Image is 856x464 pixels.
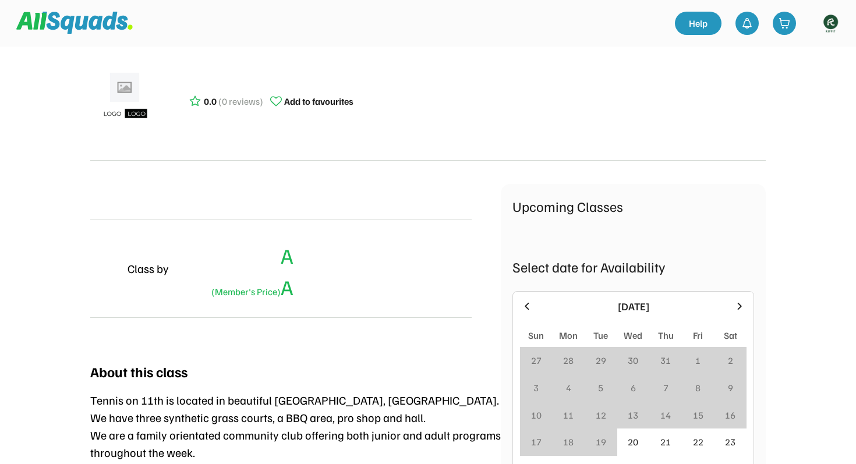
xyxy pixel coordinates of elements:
div: Tue [593,328,608,342]
img: Squad%20Logo.svg [16,12,133,34]
div: 16 [725,408,735,422]
div: 0.0 [204,94,217,108]
img: yH5BAEAAAAALAAAAAABAAEAAAIBRAA7 [90,254,118,282]
div: 18 [563,435,574,449]
div: Sun [528,328,544,342]
div: A [281,240,293,271]
div: 10 [531,408,542,422]
div: Upcoming Classes [512,196,754,217]
div: A [207,271,293,303]
div: Mon [559,328,578,342]
div: 22 [693,435,703,449]
div: 31 [660,353,671,367]
img: https%3A%2F%2F94044dc9e5d3b3599ffa5e2d56a015ce.cdn.bubble.io%2Ff1734594230631x534612339345057700%... [819,12,842,35]
div: 30 [628,353,638,367]
div: 20 [628,435,638,449]
div: 12 [596,408,606,422]
div: Sat [724,328,737,342]
img: bell-03%20%281%29.svg [741,17,753,29]
div: 9 [728,381,733,395]
div: 11 [563,408,574,422]
div: 21 [660,435,671,449]
div: Wed [624,328,642,342]
div: Thu [658,328,674,342]
div: About this class [90,361,188,382]
div: 15 [693,408,703,422]
div: 23 [725,435,735,449]
div: Fri [693,328,703,342]
div: 17 [531,435,542,449]
div: (0 reviews) [218,94,263,108]
div: 3 [533,381,539,395]
div: 14 [660,408,671,422]
div: 2 [728,353,733,367]
div: 28 [563,353,574,367]
div: Add to favourites [284,94,353,108]
font: (Member's Price) [211,286,281,297]
div: 5 [598,381,603,395]
div: 8 [695,381,701,395]
a: Help [675,12,721,35]
div: 19 [596,435,606,449]
img: shopping-cart-01%20%281%29.svg [779,17,790,29]
div: Class by [128,260,169,277]
div: 6 [631,381,636,395]
div: 13 [628,408,638,422]
div: Select date for Availability [512,256,754,277]
div: 4 [566,381,571,395]
div: 1 [695,353,701,367]
div: 29 [596,353,606,367]
div: 7 [663,381,668,395]
img: ui-kit-placeholders-product-5_1200x.webp [96,69,154,127]
div: [DATE] [540,299,727,314]
div: 27 [531,353,542,367]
